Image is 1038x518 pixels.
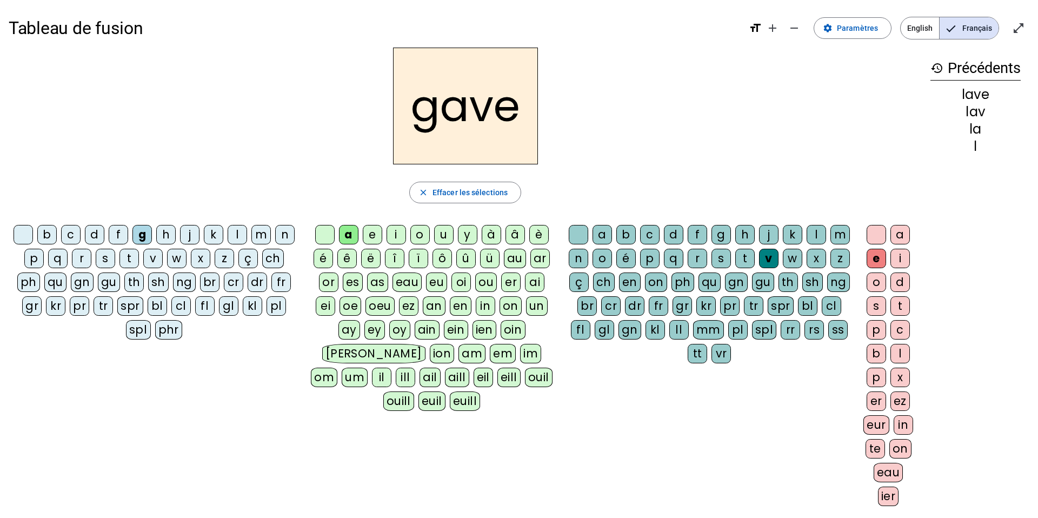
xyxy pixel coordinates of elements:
[96,249,115,268] div: s
[664,225,683,244] div: d
[930,140,1021,153] div: l
[228,225,247,244] div: l
[271,273,291,292] div: fr
[725,273,748,292] div: gn
[24,249,44,268] div: p
[148,296,167,316] div: bl
[415,320,440,340] div: ain
[640,225,660,244] div: c
[445,368,469,387] div: aill
[98,273,120,292] div: gu
[671,273,694,292] div: ph
[316,296,335,316] div: ei
[396,368,415,387] div: ill
[363,225,382,244] div: e
[890,296,910,316] div: t
[367,273,388,292] div: as
[688,225,707,244] div: f
[867,344,886,363] div: b
[867,391,886,411] div: er
[85,225,104,244] div: d
[124,273,144,292] div: th
[735,249,755,268] div: t
[497,368,521,387] div: eill
[569,273,589,292] div: ç
[930,62,943,75] mat-icon: history
[117,296,143,316] div: spr
[243,296,262,316] div: kl
[490,344,516,363] div: em
[504,249,526,268] div: au
[616,249,636,268] div: é
[735,225,755,244] div: h
[759,225,778,244] div: j
[456,249,476,268] div: û
[867,273,886,292] div: o
[930,88,1021,101] div: lave
[180,225,199,244] div: j
[238,249,258,268] div: ç
[17,273,40,292] div: ph
[473,320,497,340] div: ien
[804,320,824,340] div: rs
[890,320,910,340] div: c
[423,296,445,316] div: an
[37,225,57,244] div: b
[361,249,381,268] div: ë
[863,415,889,435] div: eur
[22,296,42,316] div: gr
[698,273,721,292] div: qu
[409,249,428,268] div: ï
[343,273,363,292] div: es
[890,273,910,292] div: d
[72,249,91,268] div: r
[711,344,731,363] div: vr
[342,368,368,387] div: um
[262,249,284,268] div: ch
[889,439,911,459] div: on
[248,273,267,292] div: dr
[807,225,826,244] div: l
[167,249,187,268] div: w
[432,186,508,199] span: Effacer les sélections
[940,17,999,39] span: Français
[814,17,891,39] button: Paramètres
[393,48,538,164] h2: gave
[781,320,800,340] div: rr
[744,296,763,316] div: tr
[372,368,391,387] div: il
[339,225,358,244] div: a
[696,296,716,316] div: kr
[458,344,485,363] div: am
[71,273,94,292] div: gn
[311,368,337,387] div: om
[890,391,910,411] div: ez
[867,320,886,340] div: p
[688,344,707,363] div: tt
[890,225,910,244] div: a
[474,368,494,387] div: eil
[410,225,430,244] div: o
[669,320,689,340] div: ll
[451,273,471,292] div: oi
[482,225,501,244] div: à
[783,225,802,244] div: k
[501,273,521,292] div: er
[61,225,81,244] div: c
[500,296,522,316] div: on
[155,320,183,340] div: phr
[798,296,817,316] div: bl
[577,296,597,316] div: br
[890,249,910,268] div: i
[387,225,406,244] div: i
[618,320,641,340] div: gn
[878,487,899,506] div: ier
[759,249,778,268] div: v
[450,296,471,316] div: en
[94,296,113,316] div: tr
[525,273,544,292] div: ai
[778,273,798,292] div: th
[874,463,903,482] div: eau
[802,273,823,292] div: sh
[762,17,783,39] button: Augmenter la taille de la police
